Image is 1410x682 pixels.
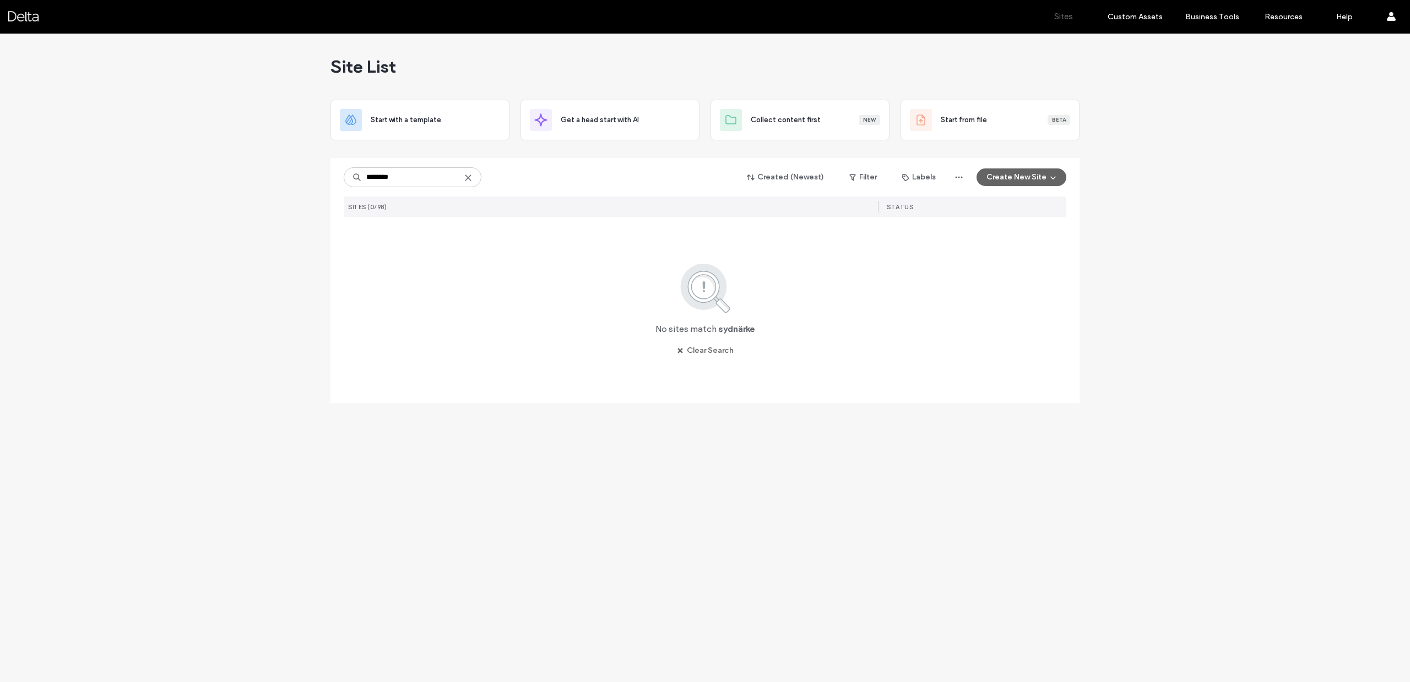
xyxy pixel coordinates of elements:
[751,114,821,126] span: Collect content first
[718,323,755,335] span: sydnärke
[859,115,880,125] div: New
[1048,115,1070,125] div: Beta
[330,56,396,78] span: Site List
[892,168,946,186] button: Labels
[941,114,987,126] span: Start from file
[655,323,717,335] span: No sites match
[1108,12,1163,21] label: Custom Assets
[667,342,744,359] button: Clear Search
[1336,12,1353,21] label: Help
[711,100,890,140] div: Collect content firstNew
[1185,12,1239,21] label: Business Tools
[348,203,387,211] span: SITES (0/98)
[520,100,699,140] div: Get a head start with AI
[737,168,834,186] button: Created (Newest)
[977,168,1066,186] button: Create New Site
[1054,12,1073,21] label: Sites
[371,114,441,126] span: Start with a template
[665,261,745,314] img: search.svg
[330,100,509,140] div: Start with a template
[1265,12,1303,21] label: Resources
[901,100,1080,140] div: Start from fileBeta
[561,114,639,126] span: Get a head start with AI
[887,203,913,211] span: STATUS
[838,168,888,186] button: Filter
